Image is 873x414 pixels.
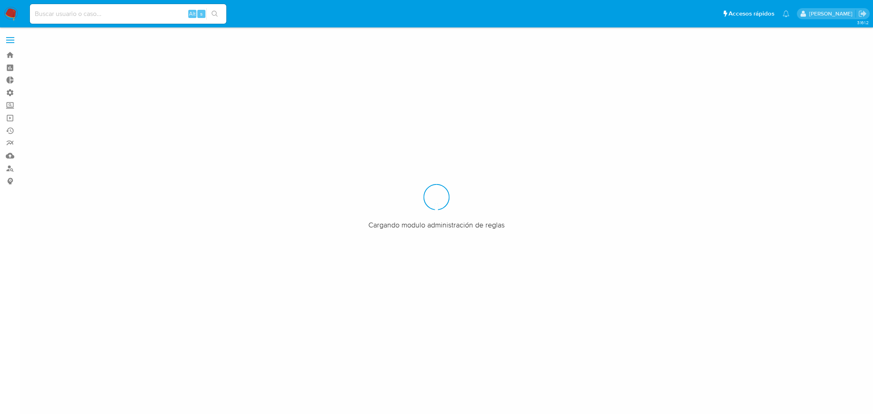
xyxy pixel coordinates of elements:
[368,220,505,230] span: Cargando modulo administración de reglas
[200,10,203,18] span: s
[30,9,226,19] input: Buscar usuario o caso...
[189,10,196,18] span: Alt
[206,8,223,20] button: search-icon
[809,10,855,18] p: mercedes.medrano@mercadolibre.com
[858,9,867,18] a: Salir
[783,10,790,17] a: Notificaciones
[729,9,774,18] span: Accesos rápidos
